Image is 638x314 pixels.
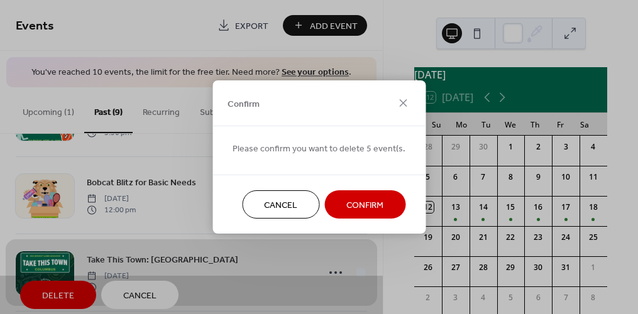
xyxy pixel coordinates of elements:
[242,190,319,219] button: Cancel
[324,190,405,219] button: Confirm
[228,97,260,111] span: Confirm
[264,199,297,212] span: Cancel
[233,143,405,156] span: Please confirm you want to delete 5 event(s.
[346,199,383,212] span: Confirm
